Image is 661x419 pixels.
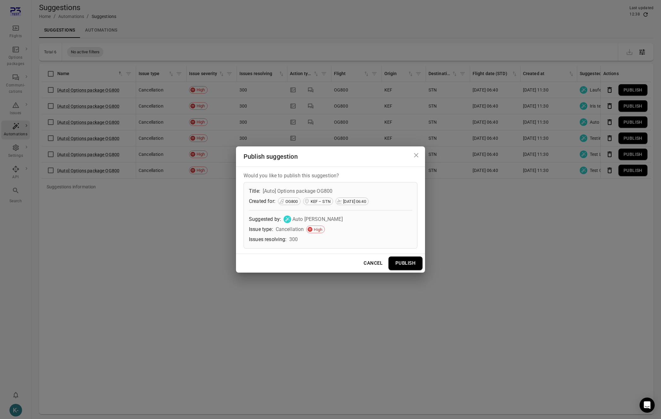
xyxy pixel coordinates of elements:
span: High [312,227,325,233]
button: Close dialog [410,149,422,162]
div: Cancellation [276,226,304,233]
p: Would you like to publish this suggestion? [244,172,417,180]
div: [Auto] Options package OG800 [263,187,332,195]
div: Issue type: [249,226,273,233]
div: Auto [PERSON_NAME] [292,215,343,223]
div: Created for: [249,198,275,205]
div: 300 [289,236,298,243]
button: Publish [388,257,422,270]
span: OG800 [283,198,300,205]
div: Suggested by: [249,215,281,223]
div: Open Intercom Messenger [640,398,655,413]
span: KEF – STN [308,198,333,205]
div: Title: [249,187,260,195]
div: Issues resolving: [249,236,287,243]
h2: Publish suggestion [236,146,425,167]
button: Cancel [360,257,386,270]
span: [DATE] 06:40 [341,198,368,205]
